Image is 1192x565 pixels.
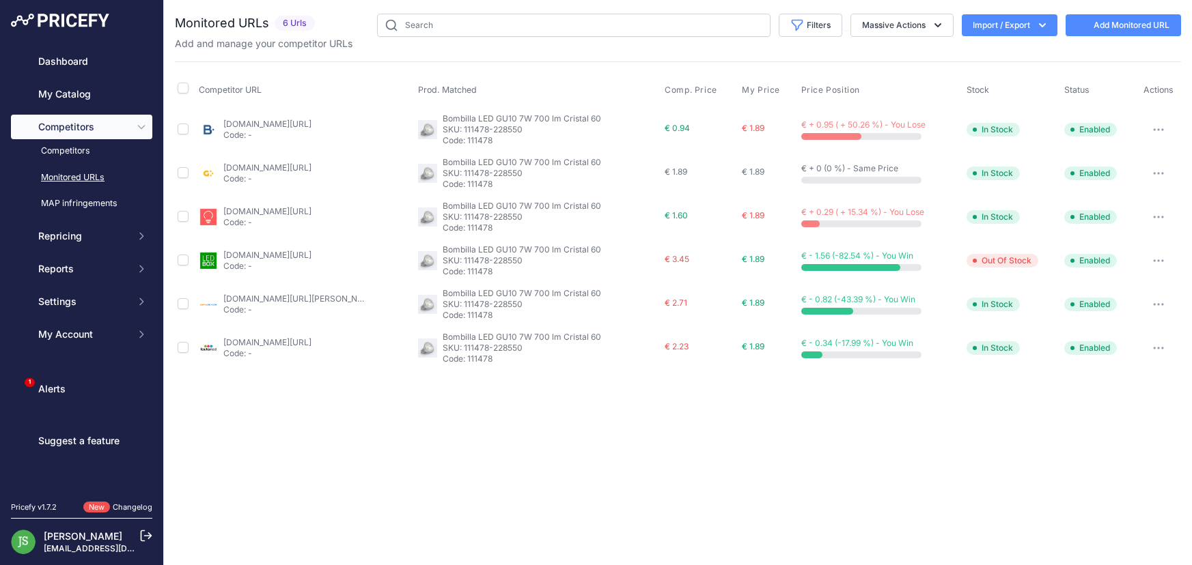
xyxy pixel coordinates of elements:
[665,210,688,220] span: € 1.60
[443,255,654,266] p: SKU: 111478-228550
[443,353,654,364] p: Code: 111478
[665,166,687,177] span: € 1.89
[83,502,110,513] span: New
[742,85,783,96] button: My Price
[38,262,128,276] span: Reports
[779,14,842,37] button: Filters
[801,85,863,96] button: Price Position
[443,266,654,277] p: Code: 111478
[443,310,654,321] p: Code: 111478
[443,288,601,298] span: Bombilla LED GU10 7W 700 lm Cristal 60
[443,222,654,233] p: Code: 111478
[967,341,1020,355] span: In Stock
[801,85,860,96] span: Price Position
[11,429,152,453] a: Suggest a feature
[11,139,152,163] a: Competitors
[44,543,186,553] a: [EMAIL_ADDRESS][DOMAIN_NAME]
[1064,123,1117,136] span: Enabled
[11,289,152,314] button: Settings
[11,224,152,248] button: Repricing
[38,229,128,243] span: Repricing
[223,130,311,141] p: Code: -
[275,16,315,31] span: 6 Urls
[801,250,913,261] span: € - 1.56 (-82.54 %) - You Win
[1144,85,1174,95] span: Actions
[967,85,989,95] span: Stock
[443,343,654,353] p: SKU: 111478-228550
[44,530,122,542] a: [PERSON_NAME]
[962,14,1057,36] button: Import / Export
[742,85,780,96] span: My Price
[223,119,311,129] a: [DOMAIN_NAME][URL]
[223,304,365,315] p: Code: -
[742,166,764,177] span: € 1.89
[665,298,687,308] span: € 2.71
[967,123,1020,136] span: In Stock
[967,166,1020,180] span: In Stock
[742,341,764,351] span: € 1.89
[11,257,152,281] button: Reports
[967,210,1020,224] span: In Stock
[742,210,764,220] span: € 1.89
[223,348,311,359] p: Code: -
[742,298,764,308] span: € 1.89
[38,328,128,341] span: My Account
[223,293,378,304] a: [DOMAIN_NAME][URL][PERSON_NAME]
[223,206,311,216] a: [DOMAIN_NAME][URL]
[443,212,654,222] p: SKU: 111478-228550
[11,322,152,347] button: My Account
[199,85,262,95] span: Competitor URL
[742,123,764,133] span: € 1.89
[1066,14,1181,36] a: Add Monitored URL
[665,85,720,96] button: Comp. Price
[377,14,771,37] input: Search
[1064,341,1117,355] span: Enabled
[113,502,152,512] a: Changelog
[443,168,654,179] p: SKU: 111478-228550
[175,14,269,33] h2: Monitored URLs
[742,254,764,264] span: € 1.89
[1064,85,1090,95] span: Status
[850,14,954,37] button: Massive Actions
[11,377,152,401] a: Alerts
[443,179,654,190] p: Code: 111478
[11,192,152,216] a: MAP infringements
[801,119,926,130] span: € + 0.95 ( + 50.26 %) - You Lose
[443,157,601,167] span: Bombilla LED GU10 7W 700 lm Cristal 60
[443,244,601,255] span: Bombilla LED GU10 7W 700 lm Cristal 60
[11,49,152,74] a: Dashboard
[38,295,128,308] span: Settings
[11,82,152,106] a: My Catalog
[1064,166,1117,180] span: Enabled
[175,37,352,50] p: Add and manage your competitor URLs
[801,207,924,217] span: € + 0.29 ( + 15.34 %) - You Lose
[38,120,128,134] span: Competitors
[223,337,311,347] a: [DOMAIN_NAME][URL]
[443,332,601,342] span: Bombilla LED GU10 7W 700 lm Cristal 60
[665,85,717,96] span: Comp. Price
[801,163,898,173] span: € + 0 (0 %) - Same Price
[967,254,1038,267] span: Out Of Stock
[801,338,913,348] span: € - 0.34 (-17.99 %) - You Win
[443,299,654,310] p: SKU: 111478-228550
[443,135,654,146] p: Code: 111478
[1064,254,1117,267] span: Enabled
[11,115,152,139] button: Competitors
[1064,298,1117,311] span: Enabled
[223,217,311,228] p: Code: -
[1064,210,1117,224] span: Enabled
[967,298,1020,311] span: In Stock
[443,124,654,135] p: SKU: 111478-228550
[801,294,915,304] span: € - 0.82 (-43.39 %) - You Win
[443,113,601,124] span: Bombilla LED GU10 7W 700 lm Cristal 60
[418,85,477,95] span: Prod. Matched
[223,250,311,260] a: [DOMAIN_NAME][URL]
[223,173,311,184] p: Code: -
[665,254,689,264] span: € 3.45
[223,261,311,272] p: Code: -
[665,123,690,133] span: € 0.94
[11,502,57,513] div: Pricefy v1.7.2
[11,166,152,190] a: Monitored URLs
[11,14,109,27] img: Pricefy Logo
[665,341,689,351] span: € 2.23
